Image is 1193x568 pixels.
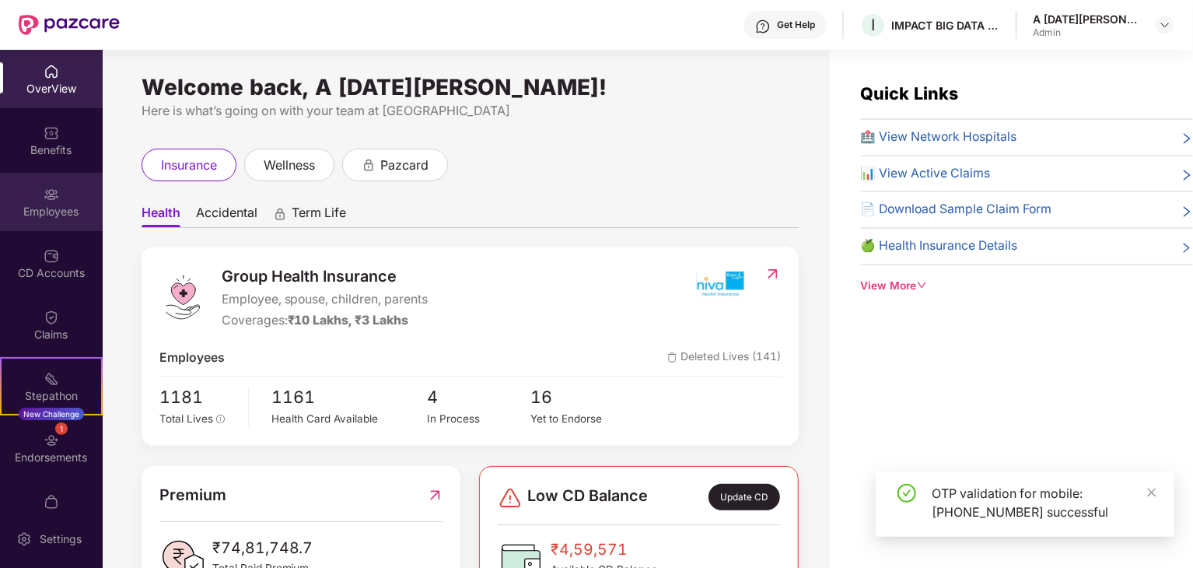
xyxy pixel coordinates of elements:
[142,101,799,121] div: Here is what’s going on with your team at [GEOGRAPHIC_DATA]
[861,83,959,103] span: Quick Links
[159,349,225,368] span: Employees
[19,408,84,420] div: New Challenge
[292,205,346,227] span: Term Life
[764,266,781,282] img: RedirectIcon
[44,125,59,141] img: svg+xml;base64,PHN2ZyBpZD0iQmVuZWZpdHMiIHhtbG5zPSJodHRwOi8vd3d3LnczLm9yZy8yMDAwL3N2ZyIgd2lkdGg9Ij...
[498,486,523,510] img: svg+xml;base64,PHN2ZyBpZD0iRGFuZ2VyLTMyeDMyIiB4bWxucz0iaHR0cDovL3d3dy53My5vcmcvMjAwMC9zdmciIHdpZH...
[1181,240,1193,256] span: right
[861,278,1193,295] div: View More
[380,156,429,175] span: pazcard
[44,248,59,264] img: svg+xml;base64,PHN2ZyBpZD0iQ0RfQWNjb3VudHMiIGRhdGEtbmFtZT0iQ0QgQWNjb3VudHMiIHhtbG5zPSJodHRwOi8vd3...
[917,280,928,291] span: down
[1033,26,1142,39] div: Admin
[531,384,635,411] span: 16
[16,531,32,547] img: svg+xml;base64,PHN2ZyBpZD0iU2V0dGluZy0yMHgyMCIgeG1sbnM9Imh0dHA6Ly93d3cudzMub3JnLzIwMDAvc3ZnIiB3aW...
[159,412,213,425] span: Total Lives
[216,415,226,424] span: info-circle
[142,81,799,93] div: Welcome back, A [DATE][PERSON_NAME]!
[272,384,428,411] span: 1161
[159,384,237,411] span: 1181
[161,156,217,175] span: insurance
[55,422,68,435] div: 1
[932,484,1156,521] div: OTP validation for mobile: [PHONE_NUMBER] successful
[531,411,635,427] div: Yet to Endorse
[44,433,59,448] img: svg+xml;base64,PHN2ZyBpZD0iRW5kb3JzZW1lbnRzIiB4bWxucz0iaHR0cDovL3d3dy53My5vcmcvMjAwMC9zdmciIHdpZH...
[35,531,86,547] div: Settings
[861,200,1052,219] span: 📄 Download Sample Claim Form
[1033,12,1142,26] div: A [DATE][PERSON_NAME]
[897,484,916,503] span: check-circle
[362,157,376,171] div: animation
[44,310,59,325] img: svg+xml;base64,PHN2ZyBpZD0iQ2xhaW0iIHhtbG5zPSJodHRwOi8vd3d3LnczLm9yZy8yMDAwL3N2ZyIgd2lkdGg9IjIwIi...
[44,371,59,387] img: svg+xml;base64,PHN2ZyB4bWxucz0iaHR0cDovL3d3dy53My5vcmcvMjAwMC9zdmciIHdpZHRoPSIyMSIgaGVpZ2h0PSIyMC...
[273,206,287,220] div: animation
[871,16,875,34] span: I
[264,156,315,175] span: wellness
[44,494,59,510] img: svg+xml;base64,PHN2ZyBpZD0iTXlfT3JkZXJzIiBkYXRhLW5hbWU9Ik15IE9yZGVycyIgeG1sbnM9Imh0dHA6Ly93d3cudz...
[44,187,59,202] img: svg+xml;base64,PHN2ZyBpZD0iRW1wbG95ZWVzIiB4bWxucz0iaHR0cDovL3d3dy53My5vcmcvMjAwMC9zdmciIHdpZHRoPS...
[1181,131,1193,147] span: right
[755,19,771,34] img: svg+xml;base64,PHN2ZyBpZD0iSGVscC0zMngzMiIgeG1sbnM9Imh0dHA6Ly93d3cudzMub3JnLzIwMDAvc3ZnIiB3aWR0aD...
[861,164,991,184] span: 📊 View Active Claims
[159,274,206,321] img: logo
[527,484,648,510] span: Low CD Balance
[1146,487,1157,498] span: close
[861,237,1018,256] span: 🍏 Health Insurance Details
[427,411,530,427] div: In Process
[667,349,781,368] span: Deleted Lives (141)
[288,313,409,328] span: ₹10 Lakhs, ₹3 Lakhs
[222,265,429,289] span: Group Health Insurance
[1181,203,1193,219] span: right
[2,388,101,404] div: Stepathon
[427,384,530,411] span: 4
[212,536,313,560] span: ₹74,81,748.7
[196,205,257,227] span: Accidental
[427,483,443,507] img: RedirectIcon
[551,538,657,562] span: ₹4,59,571
[19,15,120,35] img: New Pazcare Logo
[1159,19,1171,31] img: svg+xml;base64,PHN2ZyBpZD0iRHJvcGRvd24tMzJ4MzIiIHhtbG5zPSJodHRwOi8vd3d3LnczLm9yZy8yMDAwL3N2ZyIgd2...
[1181,167,1193,184] span: right
[44,64,59,79] img: svg+xml;base64,PHN2ZyBpZD0iSG9tZSIgeG1sbnM9Imh0dHA6Ly93d3cudzMub3JnLzIwMDAvc3ZnIiB3aWR0aD0iMjAiIG...
[222,290,429,310] span: Employee, spouse, children, parents
[272,411,428,427] div: Health Card Available
[142,205,180,227] span: Health
[691,265,749,303] img: insurerIcon
[891,18,1000,33] div: IMPACT BIG DATA ANALYSIS PRIVATE LIMITED
[159,483,226,507] span: Premium
[708,484,780,510] div: Update CD
[222,311,429,331] div: Coverages:
[777,19,815,31] div: Get Help
[861,128,1017,147] span: 🏥 View Network Hospitals
[667,352,677,363] img: deleteIcon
